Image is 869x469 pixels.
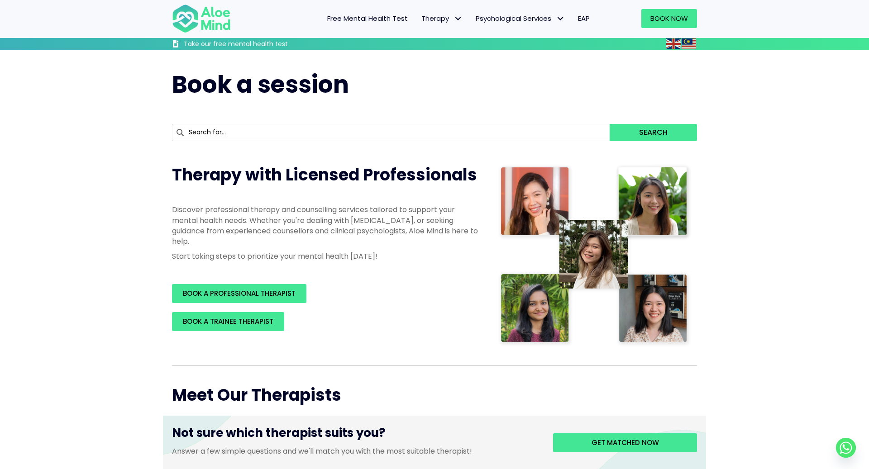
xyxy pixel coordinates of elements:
[184,40,336,49] h3: Take our free mental health test
[172,4,231,33] img: Aloe mind Logo
[469,9,571,28] a: Psychological ServicesPsychological Services: submenu
[451,12,464,25] span: Therapy: submenu
[415,9,469,28] a: TherapyTherapy: submenu
[183,317,273,326] span: BOOK A TRAINEE THERAPIST
[327,14,408,23] span: Free Mental Health Test
[172,425,540,445] h3: Not sure which therapist suits you?
[320,9,415,28] a: Free Mental Health Test
[498,164,692,347] img: Therapist collage
[172,312,284,331] a: BOOK A TRAINEE THERAPIST
[592,438,659,447] span: Get matched now
[836,438,856,458] a: Whatsapp
[682,38,696,49] img: ms
[666,38,681,49] img: en
[172,251,480,261] p: Start taking steps to prioritize your mental health [DATE]!
[172,446,540,456] p: Answer a few simple questions and we'll match you with the most suitable therapist!
[666,38,682,49] a: English
[183,289,296,298] span: BOOK A PROFESSIONAL THERAPIST
[650,14,688,23] span: Book Now
[421,14,462,23] span: Therapy
[610,124,697,141] button: Search
[172,284,306,303] a: BOOK A PROFESSIONAL THERAPIST
[172,163,477,186] span: Therapy with Licensed Professionals
[578,14,590,23] span: EAP
[476,14,564,23] span: Psychological Services
[554,12,567,25] span: Psychological Services: submenu
[172,124,610,141] input: Search for...
[571,9,597,28] a: EAP
[553,433,697,452] a: Get matched now
[172,40,336,50] a: Take our free mental health test
[172,204,480,246] p: Discover professional therapy and counselling services tailored to support your mental health nee...
[172,384,341,407] span: Meet Our Therapists
[682,38,697,49] a: Malay
[641,9,697,28] a: Book Now
[243,9,597,28] nav: Menu
[172,68,349,101] span: Book a session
